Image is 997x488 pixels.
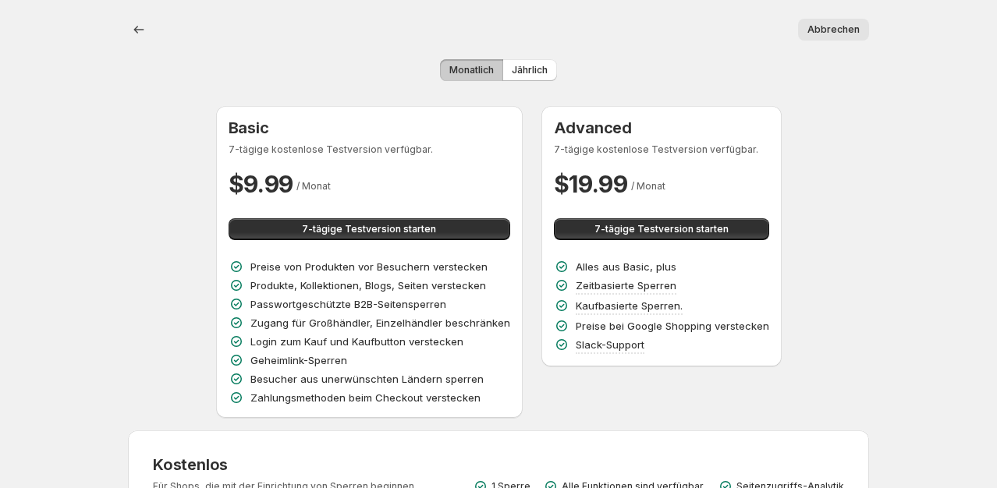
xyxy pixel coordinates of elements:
button: 7-tägige Testversion starten [554,218,769,240]
h2: $ 19.99 [554,168,628,200]
p: Zugang für Großhändler, Einzelhändler beschränken [250,315,510,331]
button: Abbrechen [798,19,869,41]
p: Zeitbasierte Sperren [576,278,676,293]
button: Jährlich [502,59,557,81]
p: Kaufbasierte Sperren. [576,298,683,313]
button: Zurück [128,19,150,41]
p: Slack-Support [576,337,644,352]
h3: Basic [229,118,510,137]
h3: Advanced [554,118,769,137]
h2: $ 9.99 [229,168,294,200]
span: Jährlich [512,64,548,76]
p: Produkte, Kollektionen, Blogs, Seiten verstecken [250,278,486,293]
h3: Kostenlos [153,455,417,474]
p: Zahlungsmethoden beim Checkout verstecken [250,390,481,405]
span: 7-tägige Testversion starten [594,223,729,235]
p: Preise von Produkten vor Besuchern verstecken [250,259,488,274]
p: Besucher aus unerwünschten Ländern sperren [250,371,484,387]
span: 7-tägige Testversion starten [302,223,436,235]
span: Monatlich [449,64,494,76]
span: / Monat [296,180,331,192]
button: Monatlich [440,59,503,81]
p: Alles aus Basic, plus [576,259,676,274]
p: Geheimlink-Sperren [250,352,347,368]
span: Abbrechen [807,23,860,36]
p: Preise bei Google Shopping verstecken [576,318,769,334]
p: 7-tägige kostenlose Testversion verfügbar. [229,143,510,156]
span: / Monat [631,180,665,192]
button: 7-tägige Testversion starten [229,218,510,240]
p: Login zum Kauf und Kaufbutton verstecken [250,334,463,349]
p: Passwortgeschützte B2B-Seitensperren [250,296,446,312]
p: 7-tägige kostenlose Testversion verfügbar. [554,143,769,156]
